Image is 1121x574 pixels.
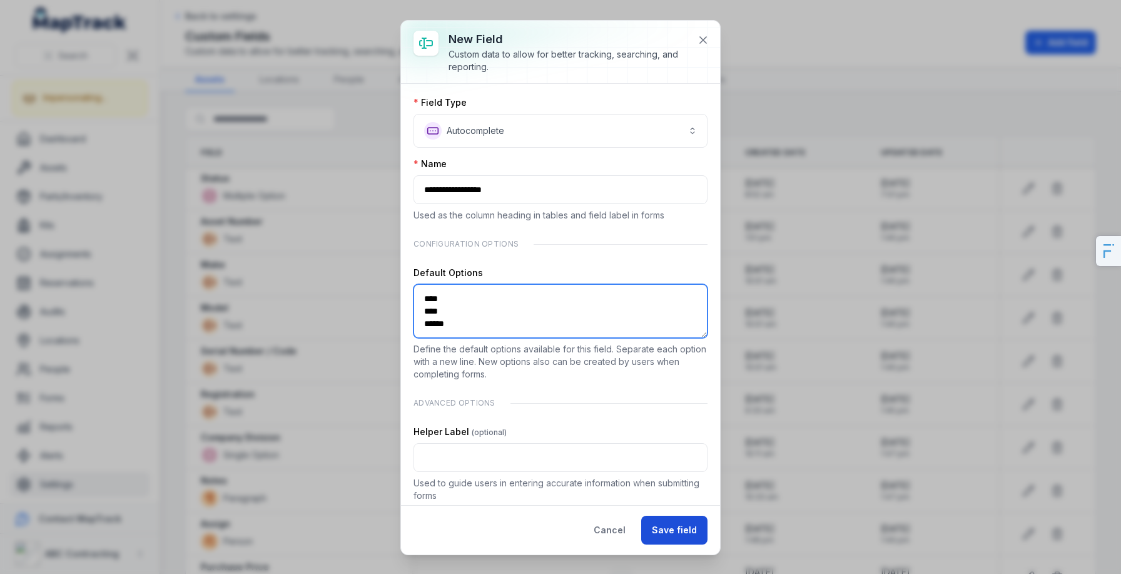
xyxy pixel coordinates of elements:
p: Used as the column heading in tables and field label in forms [413,209,708,222]
div: Custom data to allow for better tracking, searching, and reporting. [449,48,687,73]
button: Autocomplete [413,114,708,148]
label: Name [413,158,447,170]
label: Helper Label [413,426,507,438]
button: Cancel [583,516,636,545]
label: Default Options [413,267,483,279]
p: Define the default options available for this field. Separate each option with a new line. New op... [413,343,708,381]
div: Configuration Options [413,232,708,257]
button: Save field [641,516,708,545]
div: Advanced Options [413,391,708,416]
input: :r8:-form-item-label [413,175,708,204]
p: Used to guide users in entering accurate information when submitting forms [413,477,708,502]
h3: New field [449,31,687,48]
input: :ra:-form-item-label [413,443,708,472]
textarea: :r9:-form-item-label [413,284,708,338]
label: Field Type [413,96,467,109]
